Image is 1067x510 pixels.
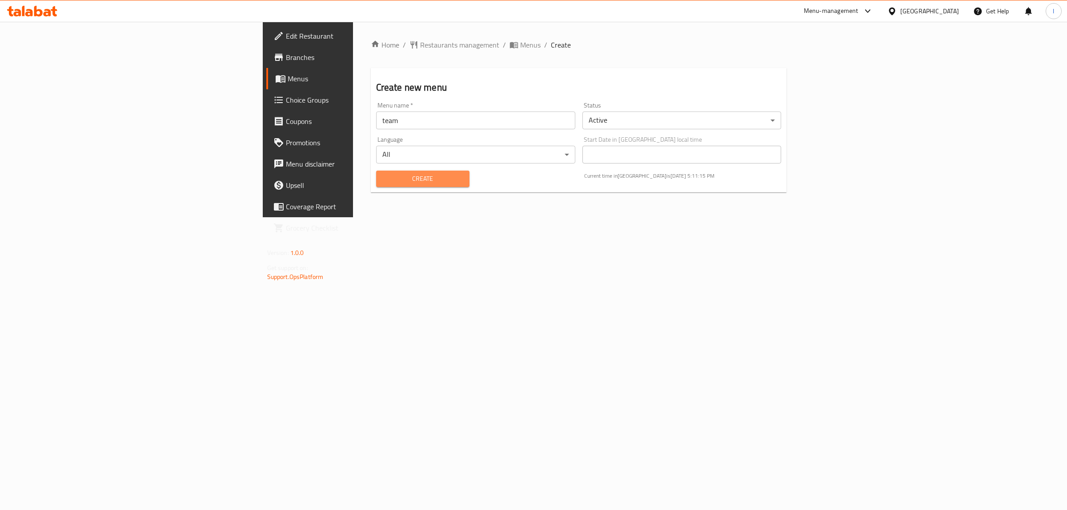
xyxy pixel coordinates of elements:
div: All [376,146,575,163]
span: Choice Groups [286,95,434,105]
a: Menus [266,68,441,89]
button: Create [376,171,469,187]
span: Menu disclaimer [286,159,434,169]
div: Active [582,112,782,129]
a: Upsell [266,175,441,196]
span: Get support on: [267,262,308,274]
a: Support.OpsPlatform [267,271,324,283]
span: 1.0.0 [290,247,304,259]
span: l [1053,6,1054,16]
span: Edit Restaurant [286,31,434,41]
div: [GEOGRAPHIC_DATA] [900,6,959,16]
span: Restaurants management [420,40,499,50]
span: Version: [267,247,289,259]
span: Branches [286,52,434,63]
a: Coupons [266,111,441,132]
span: Menus [288,73,434,84]
span: Grocery Checklist [286,223,434,233]
a: Restaurants management [409,40,499,50]
span: Coupons [286,116,434,127]
li: / [544,40,547,50]
span: Create [551,40,571,50]
a: Coverage Report [266,196,441,217]
p: Current time in [GEOGRAPHIC_DATA] is [DATE] 5:11:15 PM [584,172,782,180]
span: Coverage Report [286,201,434,212]
span: Create [383,173,462,184]
a: Edit Restaurant [266,25,441,47]
span: Upsell [286,180,434,191]
a: Choice Groups [266,89,441,111]
span: Menus [520,40,541,50]
input: Please enter Menu name [376,112,575,129]
a: Promotions [266,132,441,153]
div: Menu-management [804,6,858,16]
a: Grocery Checklist [266,217,441,239]
span: Promotions [286,137,434,148]
a: Menu disclaimer [266,153,441,175]
a: Branches [266,47,441,68]
li: / [503,40,506,50]
nav: breadcrumb [371,40,787,50]
a: Menus [509,40,541,50]
h2: Create new menu [376,81,782,94]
